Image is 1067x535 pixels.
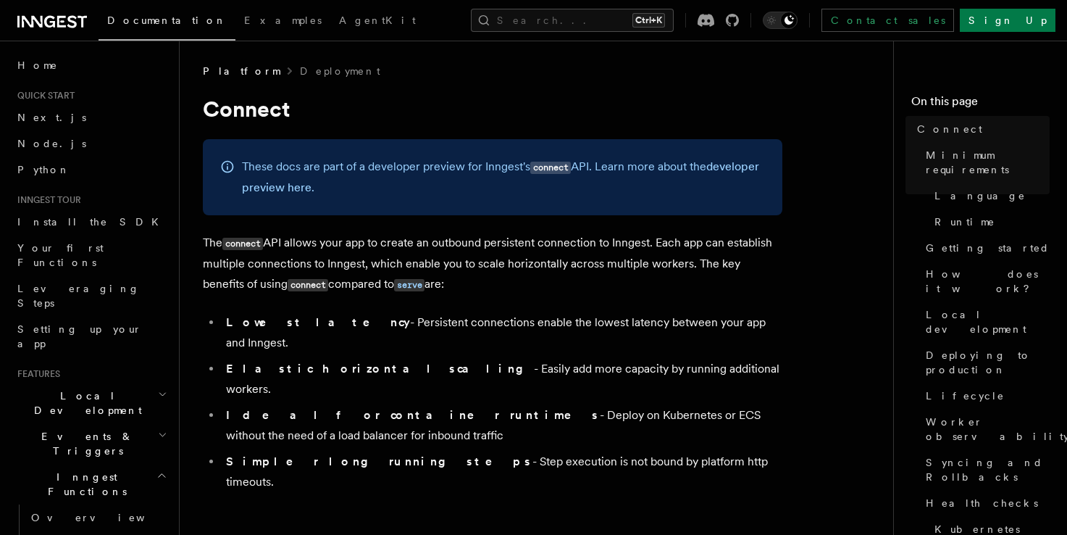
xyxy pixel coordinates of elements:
span: Runtime [934,215,995,229]
a: Deploying to production [920,342,1050,383]
span: Events & Triggers [12,429,158,458]
a: Python [12,157,170,183]
span: Setting up your app [17,323,142,349]
a: Next.js [12,104,170,130]
span: Getting started [926,241,1050,255]
a: Syncing and Rollbacks [920,449,1050,490]
a: Getting started [920,235,1050,261]
code: connect [530,162,571,174]
span: Install the SDK [17,216,167,228]
button: Events & Triggers [12,423,170,464]
button: Local Development [12,383,170,423]
span: Local Development [12,389,158,418]
button: Toggle dark mode [763,12,798,29]
span: Lifecycle [926,389,1005,403]
p: The API allows your app to create an outbound persistent connection to Inngest. Each app can esta... [203,233,782,295]
button: Search...Ctrl+K [471,9,674,32]
a: Health checks [920,490,1050,516]
h1: Connect [203,96,782,122]
h4: On this page [911,93,1050,116]
a: Examples [235,4,330,39]
p: These docs are part of a developer preview for Inngest's API. Learn more about the . [242,157,765,198]
strong: Lowest latency [226,315,410,329]
strong: Simpler long running steps [226,455,532,468]
span: Inngest tour [12,194,81,206]
a: Runtime [929,209,1050,235]
span: Connect [917,122,982,136]
span: Syncing and Rollbacks [926,455,1050,484]
span: Overview [31,512,180,523]
a: Lifecycle [920,383,1050,409]
code: connect [288,279,328,291]
span: Inngest Functions [12,470,156,499]
a: Contact sales [821,9,954,32]
a: Documentation [99,4,235,41]
span: Examples [244,14,322,26]
span: AgentKit [339,14,416,26]
a: Sign Up [960,9,1055,32]
a: Language [929,183,1050,209]
span: Local development [926,307,1050,336]
span: Health checks [926,496,1038,510]
a: Home [12,52,170,78]
li: - Step execution is not bound by platform http timeouts. [222,452,782,492]
a: Deployment [300,64,380,78]
a: Your first Functions [12,235,170,275]
button: Inngest Functions [12,464,170,505]
span: Platform [203,64,280,78]
li: - Deploy on Kubernetes or ECS without the need of a load balancer for inbound traffic [222,405,782,446]
a: Local development [920,302,1050,342]
span: How does it work? [926,267,1050,296]
span: Features [12,368,60,380]
span: Quick start [12,90,75,101]
a: Connect [911,116,1050,142]
span: Next.js [17,112,86,123]
a: AgentKit [330,4,424,39]
li: - Easily add more capacity by running additional workers. [222,359,782,399]
a: Minimum requirements [920,142,1050,183]
span: Leveraging Steps [17,283,140,309]
a: Leveraging Steps [12,275,170,316]
a: Setting up your app [12,316,170,357]
strong: Elastic horizontal scaling [226,362,534,376]
a: serve [394,277,424,291]
span: Home [17,58,58,72]
a: How does it work? [920,261,1050,302]
span: Documentation [107,14,227,26]
span: Language [934,188,1026,203]
code: serve [394,279,424,291]
span: Your first Functions [17,242,104,268]
span: Python [17,164,70,175]
strong: Ideal for container runtimes [226,408,600,422]
a: Worker observability [920,409,1050,449]
span: Node.js [17,138,86,149]
a: Overview [25,505,170,531]
code: connect [222,238,263,250]
li: - Persistent connections enable the lowest latency between your app and Inngest. [222,312,782,353]
span: Minimum requirements [926,148,1050,177]
a: Node.js [12,130,170,157]
span: Deploying to production [926,348,1050,377]
a: Install the SDK [12,209,170,235]
kbd: Ctrl+K [632,13,665,28]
